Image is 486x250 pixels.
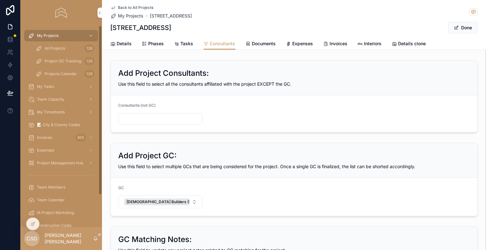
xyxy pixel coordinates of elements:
span: Expenses [293,40,313,47]
a: Invoices855 [24,132,98,143]
span: Use this field to select multiple GCs that are being considered for the project. Once a single GC... [119,164,416,169]
span: Team Calendar [37,197,65,203]
button: Unselect 68 [124,198,296,205]
a: Expenses [286,38,313,51]
a: Project Management Hub [24,157,98,169]
div: 128 [84,70,94,78]
a: My Projects [24,30,98,41]
span: Documents [252,40,276,47]
span: CSD [26,235,37,242]
span: All Projects [45,46,65,51]
span: Phases [149,40,164,47]
span: Expenses [37,148,54,153]
button: Select Button [119,196,203,208]
a: Consultants [204,38,236,50]
span: Details [117,40,132,47]
img: App logo [55,8,67,18]
span: Consultants [210,40,236,47]
div: 128 [84,57,94,65]
a: My Projects [111,13,144,19]
h1: [STREET_ADDRESS] [111,23,171,32]
a: Project GC Tracking128 [32,55,98,67]
a: Back to All Projects [111,5,154,10]
a: Phases [142,38,164,51]
a: Team Members [24,182,98,193]
a: Documents [246,38,276,51]
span: Project GC Tracking [45,59,81,64]
a: My Timesheets [24,106,98,118]
a: Tasks [174,38,193,51]
span: Consultants (not GC) [119,103,156,108]
a: IA Project Marketing [24,207,98,218]
a: Invoices [323,38,348,51]
h2: Add Project Consultants: [119,68,209,78]
span: Tasks [181,40,193,47]
span: Use this field to select all the consultants affiliated with the project EXCEPT the GC. [119,81,292,87]
span: Invoices [37,135,52,140]
a: Details [111,38,132,51]
a: Team Calendar [24,194,98,206]
span: My Tasks [37,84,54,89]
span: Interiors [364,40,382,47]
span: Team Capacity [37,97,64,102]
span: My Projects [118,13,144,19]
span: [DEMOGRAPHIC_DATA] Builders ([PERSON_NAME]), Ariana Builders ([PERSON_NAME]) [127,199,287,204]
a: Expenses [24,145,98,156]
span: Team Members [37,185,65,190]
span: Project Management Hub [37,161,83,166]
div: scrollable content [20,25,102,227]
h2: Add Project GC: [119,151,177,161]
span: My Projects [37,33,59,38]
p: [PERSON_NAME] [PERSON_NAME] [45,232,93,245]
a: 📝 City & County Codes [24,119,98,131]
span: GC [119,185,124,190]
span: Projects Calendar [45,71,77,76]
a: Construction Costs [24,220,98,231]
span: My Timesheets [37,110,65,115]
a: [STREET_ADDRESS] [150,13,192,19]
h2: GC Matching Notes: [119,234,192,245]
span: Details clone [398,40,426,47]
span: Invoices [330,40,348,47]
a: Details clone [392,38,426,51]
span: IA Project Marketing [37,210,74,215]
a: Interiors [358,38,382,51]
button: Done [448,22,478,33]
span: Back to All Projects [118,5,154,10]
a: My Tasks [24,81,98,92]
span: Construction Costs [37,223,71,228]
span: 📝 City & County Codes [37,122,80,127]
a: All Projects128 [32,43,98,54]
div: 855 [76,134,86,141]
div: 128 [84,45,94,52]
a: Team Capacity [24,94,98,105]
a: Projects Calendar128 [32,68,98,80]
